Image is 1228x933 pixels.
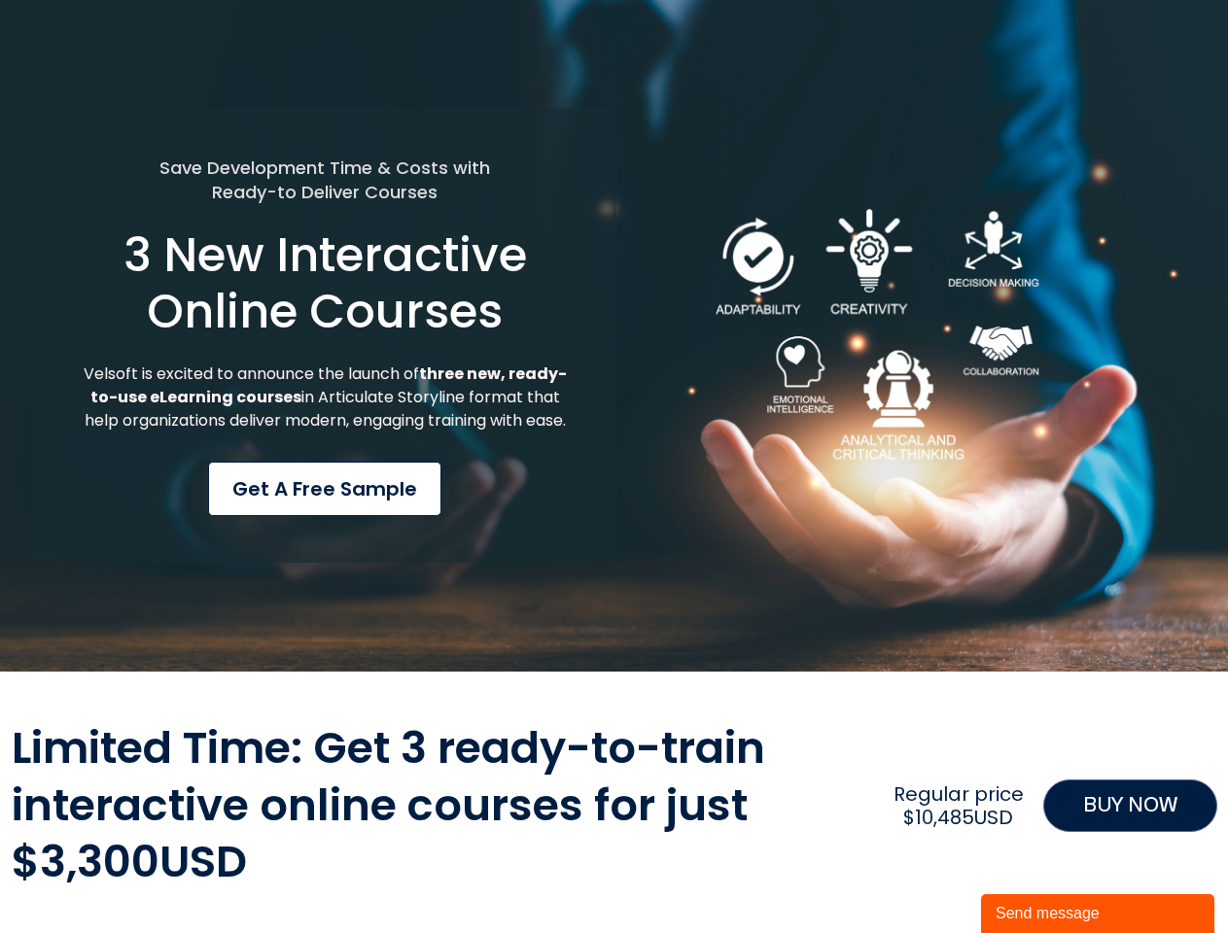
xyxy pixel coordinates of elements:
[90,363,567,408] strong: three new, ready-to-use eLearning courses
[12,720,875,891] h2: Limited Time: Get 3 ready-to-train interactive online courses for just $3,300USD
[1043,779,1217,832] a: BUY NOW
[81,363,570,432] p: Velsoft is excited to announce the launch of in Articulate Storyline format that help organizatio...
[981,890,1218,933] iframe: chat widget
[208,462,441,516] a: Get a Free Sample
[232,474,417,503] span: Get a Free Sample
[1083,790,1177,821] span: BUY NOW
[81,227,570,339] h1: 3 New Interactive Online Courses
[884,782,1033,829] h2: Regular price $10,485USD
[81,155,570,204] h5: Save Development Time & Costs with Ready-to Deliver Courses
